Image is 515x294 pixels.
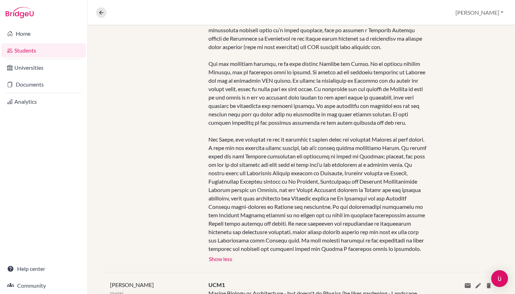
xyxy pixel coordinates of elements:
button: Show less [208,253,233,264]
a: Students [1,43,86,57]
a: Documents [1,77,86,91]
a: Analytics [1,95,86,109]
span: UCM1 [208,281,225,288]
button: [PERSON_NAME] [452,6,507,19]
a: Home [1,27,86,41]
a: Universities [1,61,86,75]
a: Community [1,279,86,293]
div: Open Intercom Messenger [491,270,508,287]
span: [PERSON_NAME] [110,281,154,288]
a: Help center [1,262,86,276]
img: Bridge-U [6,7,34,18]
